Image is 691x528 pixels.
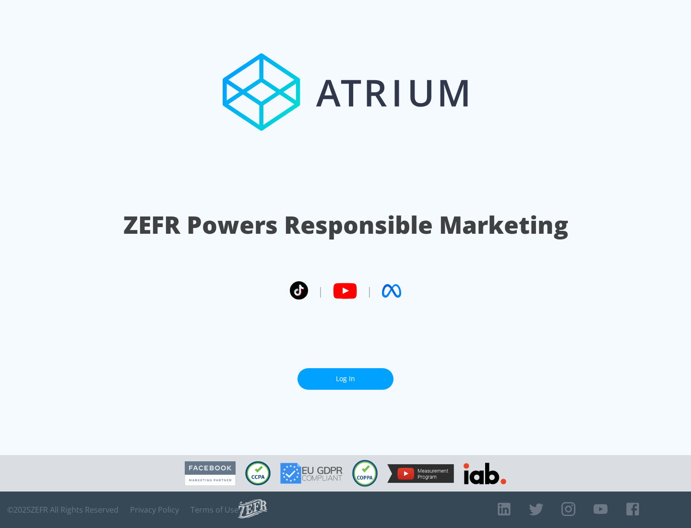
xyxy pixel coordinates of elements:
img: IAB [464,463,506,484]
img: COPPA Compliant [352,460,378,487]
img: GDPR Compliant [280,463,343,484]
h1: ZEFR Powers Responsible Marketing [123,208,568,241]
a: Privacy Policy [130,505,179,515]
a: Terms of Use [191,505,238,515]
a: Log In [298,368,393,390]
span: © 2025 ZEFR All Rights Reserved [7,505,119,515]
span: | [318,284,323,298]
img: CCPA Compliant [245,461,271,485]
img: YouTube Measurement Program [387,464,454,483]
img: Facebook Marketing Partner [185,461,236,486]
span: | [367,284,372,298]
